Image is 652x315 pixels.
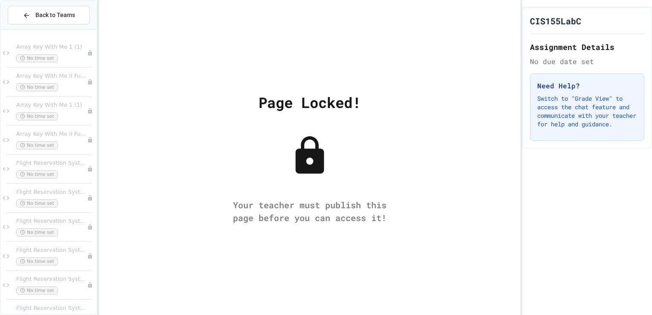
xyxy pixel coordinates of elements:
div: Unpublished [87,108,93,114]
span: No time set [16,83,58,91]
p: Switch to "Grade View" to access the chat feature and communicate with your teacher for help and ... [537,94,637,128]
span: Back to Teams [35,11,75,20]
span: Array Key With Me 1 (1) [16,102,87,109]
div: Unpublished [87,224,93,230]
span: Array Key With Me 1 (1) [16,44,87,51]
span: No time set [16,257,58,265]
h3: Need Help? [537,81,637,91]
div: Your teacher must publish this page before you can access it! [224,198,395,224]
div: Unpublished [87,253,93,259]
span: Flight Reservation System 2 [16,189,87,196]
div: Unpublished [87,195,93,201]
span: Flight Reservation System 6 [16,305,87,312]
span: Flight Reservation System 5 [16,276,87,283]
span: No time set [16,199,58,207]
span: No time set [16,286,58,295]
h2: Assignment Details [530,41,644,53]
button: Back to Teams [8,6,90,24]
span: Flight Reservation System 3 [16,218,87,225]
h1: CIS155LabC [530,15,581,27]
div: Unpublished [87,166,93,172]
span: No time set [16,228,58,236]
div: No due date set [530,56,644,67]
span: Array Key With Me II Functions [16,131,87,138]
iframe: chat widget [581,244,643,280]
div: Unpublished [87,50,93,56]
div: Page Locked! [259,91,361,113]
span: Flight Reservation System 4 [16,247,87,254]
span: No time set [16,54,58,62]
span: Array Key With Me II Functions [16,73,87,80]
span: Flight Reservation System 1 [16,160,87,167]
iframe: chat widget [616,281,643,306]
span: No time set [16,170,58,178]
div: Unpublished [87,79,93,85]
div: Unpublished [87,137,93,143]
span: No time set [16,141,58,149]
div: Unpublished [87,282,93,288]
span: No time set [16,112,58,120]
